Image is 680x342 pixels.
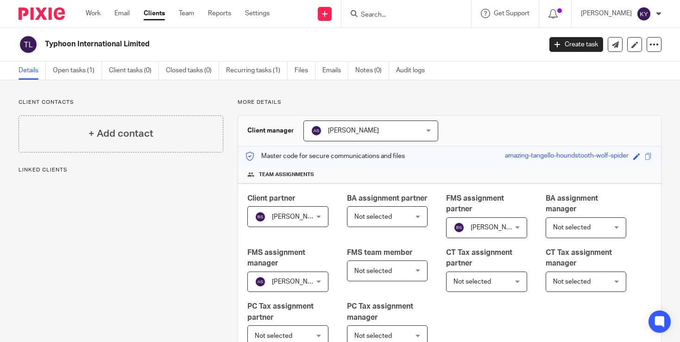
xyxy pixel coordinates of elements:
span: [PERSON_NAME] [471,224,522,231]
input: Search [360,11,443,19]
img: svg%3E [311,125,322,136]
span: Not selected [354,268,392,274]
span: Team assignments [259,171,314,178]
span: [PERSON_NAME] [328,127,379,134]
span: Get Support [494,10,529,17]
p: Linked clients [19,166,223,174]
h4: + Add contact [88,127,153,141]
h3: Client manager [247,126,294,135]
span: Not selected [553,224,591,231]
span: BA assignment partner [347,195,428,202]
a: Details [19,62,46,80]
p: Client contacts [19,99,223,106]
span: Not selected [354,333,392,339]
span: Not selected [354,214,392,220]
a: Audit logs [396,62,432,80]
span: [PERSON_NAME] [272,279,323,285]
a: Notes (0) [355,62,389,80]
span: Client partner [247,195,296,202]
span: CT Tax assignment partner [446,249,512,267]
span: PC Tax assignment manager [347,303,413,321]
span: [PERSON_NAME] [272,214,323,220]
img: svg%3E [255,276,266,287]
span: BA assignment manager [546,195,598,213]
a: Emails [322,62,348,80]
a: Closed tasks (0) [166,62,219,80]
a: Files [295,62,315,80]
h2: Typhoon International Limited [45,39,437,49]
p: More details [238,99,661,106]
a: Create task [549,37,603,52]
a: Work [86,9,101,18]
img: Pixie [19,7,65,20]
p: [PERSON_NAME] [581,9,632,18]
span: CT Tax assignment manager [546,249,612,267]
a: Reports [208,9,231,18]
img: svg%3E [453,222,465,233]
a: Clients [144,9,165,18]
span: FMS team member [347,249,413,256]
a: Client tasks (0) [109,62,159,80]
a: Email [114,9,130,18]
span: Not selected [553,279,591,285]
a: Settings [245,9,270,18]
a: Recurring tasks (1) [226,62,288,80]
a: Team [179,9,194,18]
div: amazing-tangello-houndstooth-wolf-spider [505,151,629,162]
a: Open tasks (1) [53,62,102,80]
span: FMS assignment manager [247,249,305,267]
span: Not selected [453,279,491,285]
span: PC Tax assignment partner [247,303,314,321]
img: svg%3E [19,35,38,54]
span: Not selected [255,333,292,339]
p: Master code for secure communications and files [245,152,405,161]
img: svg%3E [255,211,266,222]
img: svg%3E [636,6,651,21]
span: FMS assignment partner [446,195,504,213]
